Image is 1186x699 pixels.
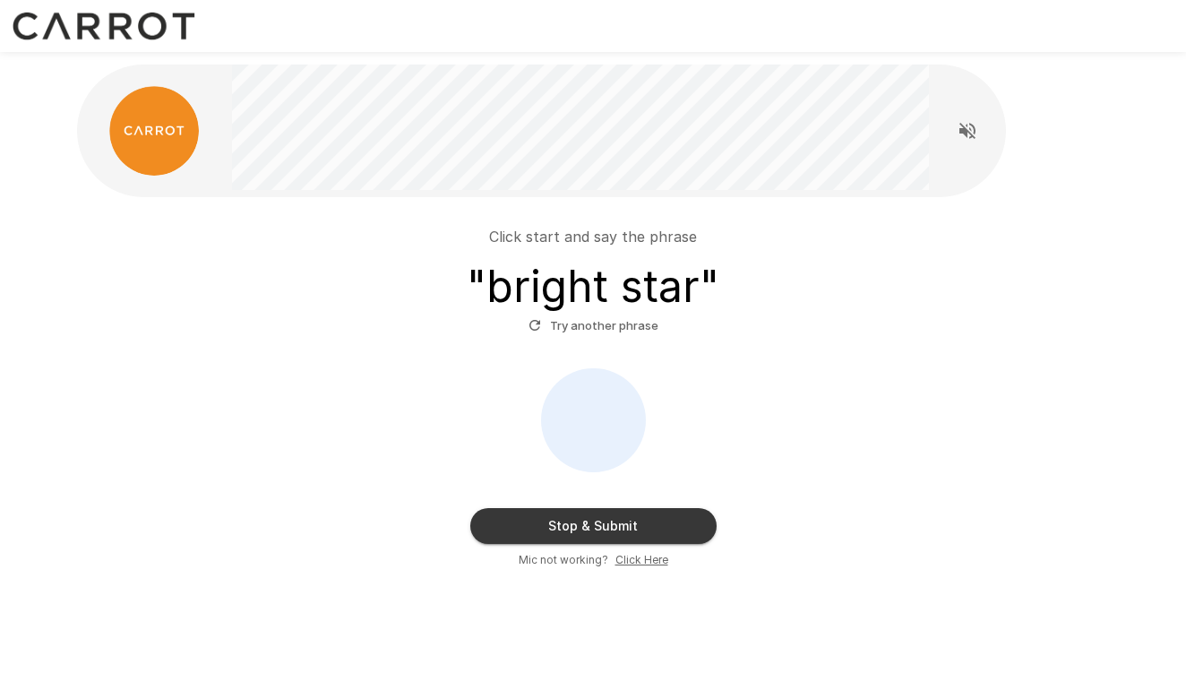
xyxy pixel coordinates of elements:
img: carrot_logo.png [109,86,199,176]
button: Try another phrase [524,312,663,340]
p: Click start and say the phrase [489,226,697,247]
span: Mic not working? [519,551,608,569]
button: Read questions aloud [950,113,985,149]
button: Stop & Submit [470,508,717,544]
u: Click Here [615,553,668,566]
h3: " bright star " [467,262,719,312]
